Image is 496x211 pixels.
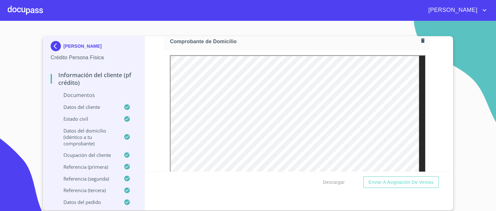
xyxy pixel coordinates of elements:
[368,178,434,186] span: Enviar a Asignación de Ventas
[320,176,347,188] button: Descargar
[51,164,124,170] p: Referencia (primera)
[170,38,418,45] span: Comprobante de Domicilio
[424,5,488,15] button: account of current user
[51,71,137,86] p: Información del cliente (PF crédito)
[51,41,137,54] div: [PERSON_NAME]
[51,152,124,158] p: Ocupación del Cliente
[51,187,124,193] p: Referencia (tercera)
[51,92,137,99] p: Documentos
[323,178,345,186] span: Descargar
[363,176,439,188] button: Enviar a Asignación de Ventas
[51,199,124,205] p: Datos del pedido
[63,44,102,49] p: [PERSON_NAME]
[51,127,124,147] p: Datos del domicilio (idéntico a tu comprobante)
[51,175,124,182] p: Referencia (segunda)
[51,41,63,51] img: Docupass spot blue
[51,104,124,110] p: Datos del cliente
[51,116,124,122] p: Estado Civil
[424,5,481,15] span: [PERSON_NAME]
[51,54,137,61] p: Crédito Persona Física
